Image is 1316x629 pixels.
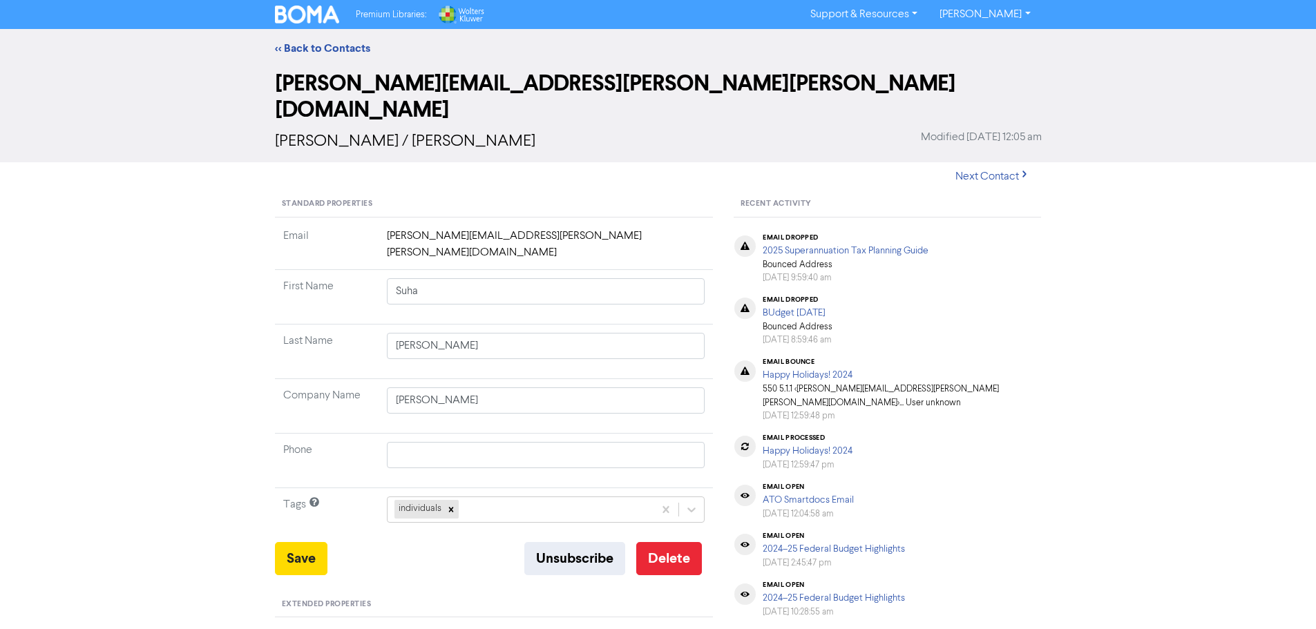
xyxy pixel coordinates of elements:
[524,542,625,575] button: Unsubscribe
[763,296,832,347] div: Bounced Address
[763,358,1040,423] div: 550 5.1.1 <[PERSON_NAME][EMAIL_ADDRESS][PERSON_NAME][PERSON_NAME][DOMAIN_NAME]>... User unknown
[275,592,714,618] div: Extended Properties
[275,41,370,55] a: << Back to Contacts
[763,593,905,603] a: 2024–25 Federal Budget Highlights
[763,483,854,491] div: email open
[763,532,905,540] div: email open
[763,557,905,570] div: [DATE] 2:45:47 pm
[275,324,379,378] td: Last Name
[356,10,426,19] span: Premium Libraries:
[763,495,854,505] a: ATO Smartdocs Email
[763,544,905,554] a: 2024–25 Federal Budget Highlights
[763,581,905,589] div: email open
[1247,563,1316,629] iframe: Chat Widget
[379,228,714,270] td: [PERSON_NAME][EMAIL_ADDRESS][PERSON_NAME][PERSON_NAME][DOMAIN_NAME]
[763,370,852,380] a: Happy Holidays! 2024
[394,500,444,518] div: individuals
[763,233,928,242] div: email dropped
[275,378,379,433] td: Company Name
[275,433,379,487] td: Phone
[437,6,484,23] img: Wolters Kluwer
[921,129,1042,146] span: Modified [DATE] 12:05 am
[763,446,852,456] a: Happy Holidays! 2024
[275,542,327,575] button: Save
[275,70,1042,124] h2: [PERSON_NAME][EMAIL_ADDRESS][PERSON_NAME][PERSON_NAME][DOMAIN_NAME]
[799,3,928,26] a: Support & Resources
[275,228,379,270] td: Email
[275,6,340,23] img: BOMA Logo
[763,296,832,304] div: email dropped
[763,358,1040,366] div: email bounce
[763,458,852,472] div: [DATE] 12:59:47 pm
[275,487,379,542] td: Tags
[763,308,826,318] a: BUdget [DATE]
[928,3,1041,26] a: [PERSON_NAME]
[275,133,535,150] span: [PERSON_NAME] / [PERSON_NAME]
[763,333,832,347] div: [DATE] 8:59:46 am
[944,162,1042,191] button: Next Contact
[763,246,928,255] a: 2025 Superannuation Tax Planning Guide
[763,434,852,442] div: email processed
[763,606,905,619] div: [DATE] 10:28:55 am
[275,191,714,217] div: Standard Properties
[763,233,928,284] div: Bounced Address
[763,271,928,284] div: [DATE] 9:59:40 am
[636,542,702,575] button: Delete
[734,191,1041,217] div: Recent Activity
[763,507,854,521] div: [DATE] 12:04:58 am
[275,269,379,324] td: First Name
[763,409,1040,423] div: [DATE] 12:59:48 pm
